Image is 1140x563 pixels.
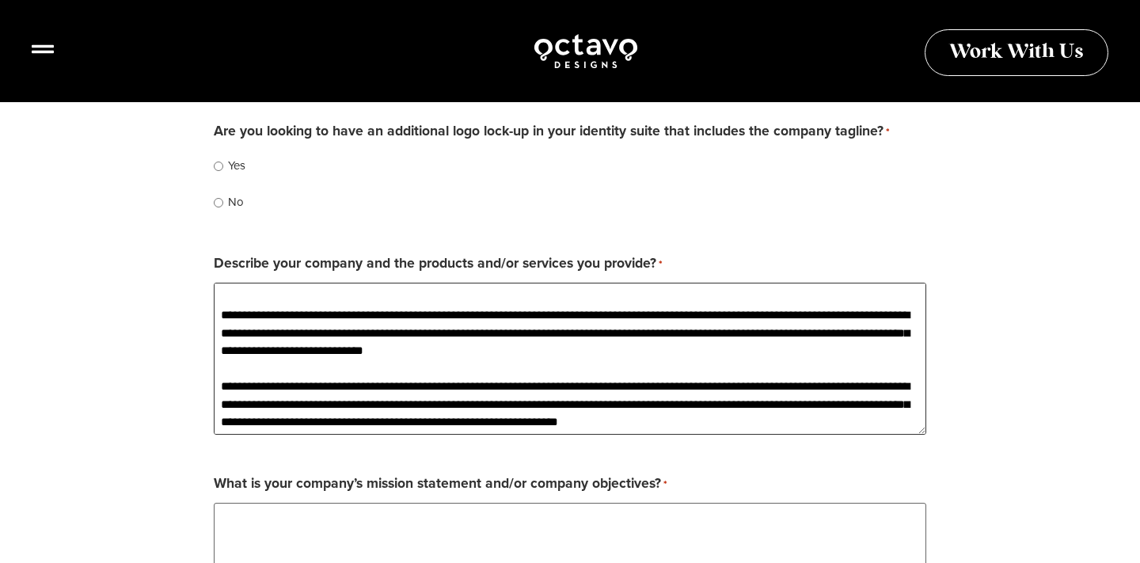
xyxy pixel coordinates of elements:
[533,32,639,70] img: Octavo Designs Logo in White
[214,252,663,276] label: Describe your company and the products and/or services you provide?
[949,43,1084,63] span: Work With Us
[925,29,1108,76] a: Work With Us
[214,120,890,144] legend: Are you looking to have an additional logo lock-up in your identity suite that includes the compa...
[228,196,244,210] label: No
[228,159,245,173] label: Yes
[214,472,667,496] label: What is your company’s mission statement and/or company objectives?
